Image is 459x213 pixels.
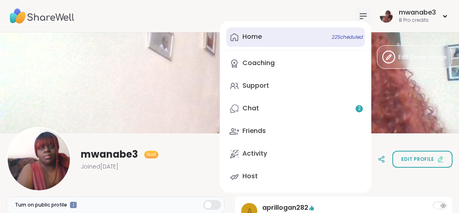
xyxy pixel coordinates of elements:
[226,76,365,96] a: Support
[242,172,258,181] div: Host
[398,53,447,61] span: Edit Cover Image
[226,99,365,118] a: Chat2
[147,152,156,158] span: Host
[377,45,452,69] button: Edit Cover Image
[401,156,434,163] span: Edit profile
[226,144,365,164] a: Activity
[15,201,67,209] span: Turn on public profile
[226,27,365,47] a: Home22Scheduled
[380,10,393,23] img: mwanabe3
[242,104,259,113] div: Chat
[226,122,365,141] a: Friends
[358,105,361,112] span: 2
[8,128,70,190] img: mwanabe3
[242,81,269,90] div: Support
[392,151,453,168] button: Edit profile
[70,202,77,209] iframe: Spotlight
[262,203,308,213] a: aprillogan282
[81,162,118,171] span: Joined [DATE]
[242,149,267,158] div: Activity
[81,148,138,161] span: mwanabe3
[226,167,365,186] a: Host
[399,17,436,24] div: 8 Pro credits
[242,127,266,135] div: Friends
[242,59,275,67] div: Coaching
[242,32,262,41] div: Home
[10,2,74,30] img: ShareWell Nav Logo
[399,8,436,17] div: mwanabe3
[332,34,363,40] span: 22 Scheduled
[226,54,365,73] a: Coaching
